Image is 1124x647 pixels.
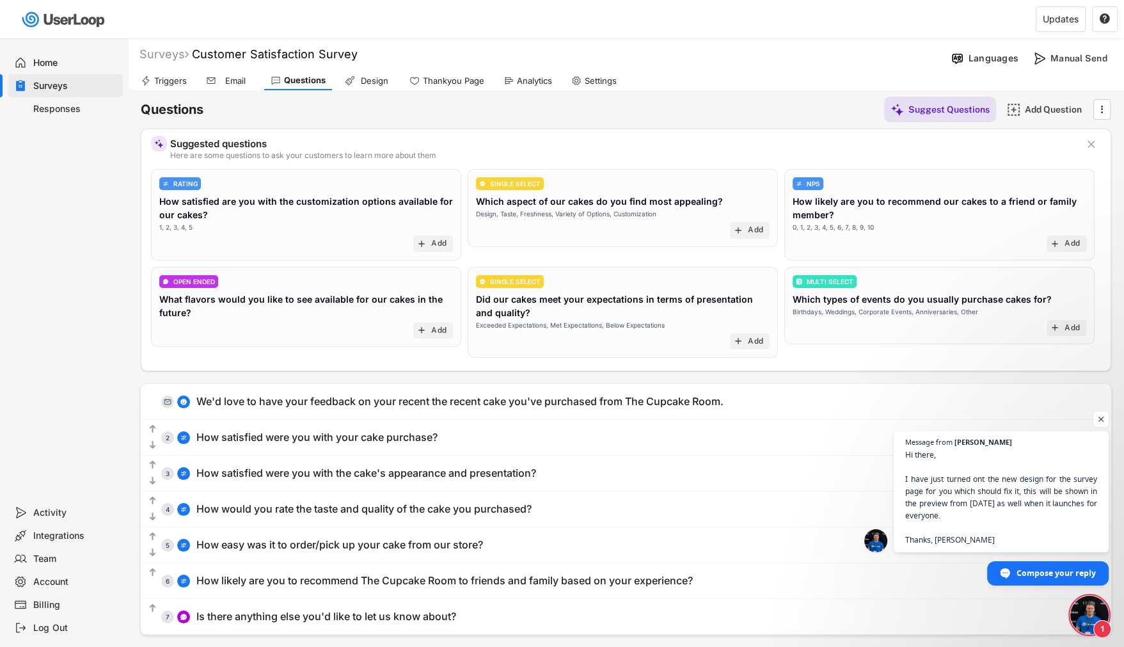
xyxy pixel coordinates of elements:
div: Design [358,76,390,86]
button: add [1050,323,1060,333]
img: MagicMajor%20%28Purple%29.svg [154,139,164,148]
img: ListMajor.svg [796,278,802,285]
button:  [1086,575,1098,587]
div: Home [33,57,118,69]
div: 0, 1, 2, 3, 4, 5, 6, 7, 8, 9, 10 [793,223,874,232]
span: Hi there, I have just turned ont the new design for the survey page for you which should fix it, ... [905,449,1097,546]
div: How would you rate the taste and quality of the cake you purchased? [196,502,532,516]
text:  [150,475,156,486]
div: 4 [161,506,174,513]
div: 6 [161,578,174,584]
div: Activity [33,507,118,519]
div: Email [219,76,251,86]
button: add [416,325,427,335]
div: Thankyou Page [423,76,484,86]
div: Manual Send [1050,52,1114,64]
div: 1, 2, 3, 4, 5 [159,223,193,232]
div: Add [1065,239,1080,249]
text:  [150,567,156,578]
text:  [150,603,156,614]
div: RATING [173,180,198,187]
button:  [147,423,158,436]
div: What flavors would you like to see available for our cakes in the future? [159,292,453,319]
div: Which types of events do you usually purchase cakes for? [793,292,1052,306]
text:  [150,495,156,506]
div: SINGLE SELECT [490,278,541,285]
button: add [1050,239,1060,249]
img: AdjustIcon.svg [180,541,187,549]
div: Is there anything else you'd like to let us know about? [196,610,456,623]
img: AdjustIcon.svg [162,180,169,187]
img: AddMajor.svg [1007,103,1020,116]
div: Which aspect of our cakes do you find most appealing? [476,195,723,208]
button:  [147,475,158,488]
font: Customer Satisfaction Survey [192,47,358,61]
img: userloop-logo-01.svg [19,6,109,33]
div: Log Out [33,622,118,634]
div: Birthdays, Weddings, Corporate Events, Anniversaries, Other [793,307,978,317]
div: How likely are you to recommend our cakes to a friend or family member? [793,195,1086,221]
span: Message from [905,438,953,445]
text:  [150,547,156,558]
text:  [1100,13,1110,24]
div: OPEN ENDED [173,278,215,285]
button: add [733,336,743,346]
div: Here are some questions to ask your customers to learn more about them [170,152,1075,159]
div: Billing [33,599,118,611]
text:  [150,440,156,451]
text:  [150,459,156,470]
button:  [147,511,158,523]
div: Suggest Questions [908,104,990,115]
div: Suggested questions [170,139,1075,148]
text:  [150,531,156,542]
div: 3 [161,470,174,477]
div: Add Question [1025,104,1089,115]
text:  [1088,431,1096,444]
button:  [147,459,158,472]
span: [PERSON_NAME] [954,438,1012,445]
img: smiley-fill.svg [180,398,187,406]
button:  [1085,138,1098,151]
span: Compose your reply [1017,562,1096,584]
text:  [150,424,156,435]
div: Updates [1043,15,1079,24]
div: Surveys [139,47,189,61]
img: AdjustIcon.svg [180,434,187,442]
div: Questions [284,75,326,86]
div: MULTI SELECT [807,278,853,285]
text: add [416,239,427,249]
button:  [1099,13,1111,25]
div: Add [748,225,763,236]
div: Surveys [33,80,118,92]
button:  [1095,100,1108,119]
div: Add [431,239,447,249]
button:  [147,566,158,579]
div: Design, Taste, Freshness, Variety of Options, Customization [476,209,656,219]
div: Add [748,337,763,347]
img: CircleTickMinorWhite.svg [479,278,486,285]
div: NPS [807,180,820,187]
img: AdjustIcon.svg [180,506,187,513]
div: Responses [33,103,118,115]
div: Account [33,576,118,588]
text:  [150,511,156,522]
text:  [1101,102,1104,116]
img: AdjustIcon.svg [180,577,187,585]
button:  [147,547,158,559]
div: Open chat [1070,596,1109,634]
button: add [733,225,743,236]
span: 1 [1093,620,1111,638]
button:  [147,531,158,543]
div: How easy was it to order/pick up your cake from our store? [196,538,483,552]
div: Settings [585,76,617,86]
div: Add [431,326,447,336]
div: Integrations [33,530,118,542]
div: Triggers [154,76,187,86]
div: How satisfied are you with the customization options available for our cakes? [159,195,453,221]
button:  [147,495,158,507]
